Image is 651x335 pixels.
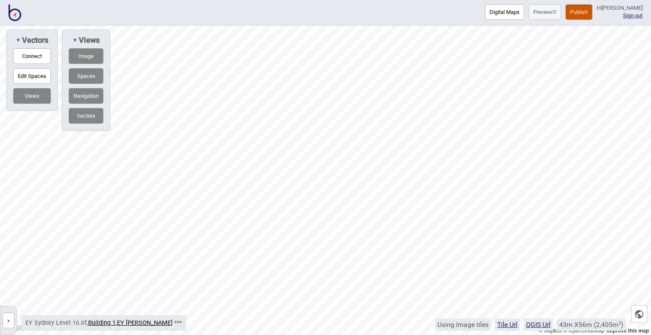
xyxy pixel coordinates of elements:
span: , [88,319,117,327]
img: BindiMaps CMS [8,4,21,21]
button: Preview [529,4,561,20]
span: ▼ [16,37,21,43]
a: OpenStreetMap [563,328,604,334]
a: Building 1 [88,319,116,327]
a: Mapbox logo [3,323,40,332]
div: Hi [PERSON_NAME] [597,4,643,12]
img: preview [552,10,556,14]
span: ▼ [72,37,78,43]
button: Edit Spaces [13,68,51,84]
span: Vectors [21,36,48,45]
button: Digital Maps [485,4,524,20]
button: Connect [13,48,51,64]
a: Map feedback [607,328,649,334]
button: Navigation [69,88,103,104]
a: EY [PERSON_NAME] [117,319,172,327]
button: Tile Url [497,321,517,329]
button: QGIS Url [526,321,551,329]
a: Mapbox [539,328,562,334]
button: Image [69,48,103,64]
button: Vectors [69,108,103,124]
a: » [0,315,17,324]
button: Publish [565,4,593,20]
button: Sign out [623,12,643,19]
button: Views [13,88,51,104]
span: Views [78,36,100,45]
a: Previewpreview [529,4,561,20]
button: » [3,313,14,328]
button: Spaces [69,68,103,84]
